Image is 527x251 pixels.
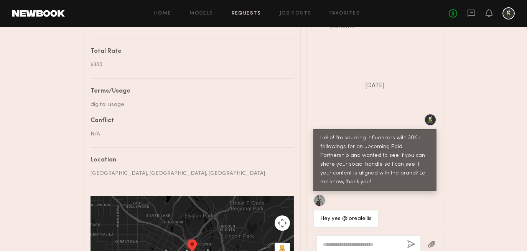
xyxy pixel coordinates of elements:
[91,101,288,109] div: digital usage
[91,49,288,55] div: Total Rate
[91,88,288,95] div: Terms/Usage
[91,170,288,178] div: [GEOGRAPHIC_DATA], [GEOGRAPHIC_DATA], [GEOGRAPHIC_DATA]
[91,61,288,69] div: $300
[91,118,288,124] div: Conflict
[320,215,372,223] div: Hey yes @lorealellis
[329,11,360,16] a: Favorites
[280,11,311,16] a: Job Posts
[189,11,213,16] a: Models
[232,11,261,16] a: Requests
[91,130,288,138] div: N/A
[320,134,430,187] div: Hello! I'm sourcing influencers with 30K + followings for an upcoming Paid Partnership and wanted...
[365,83,385,89] span: [DATE]
[91,157,288,163] div: Location
[275,215,290,231] button: Map camera controls
[154,11,171,16] a: Home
